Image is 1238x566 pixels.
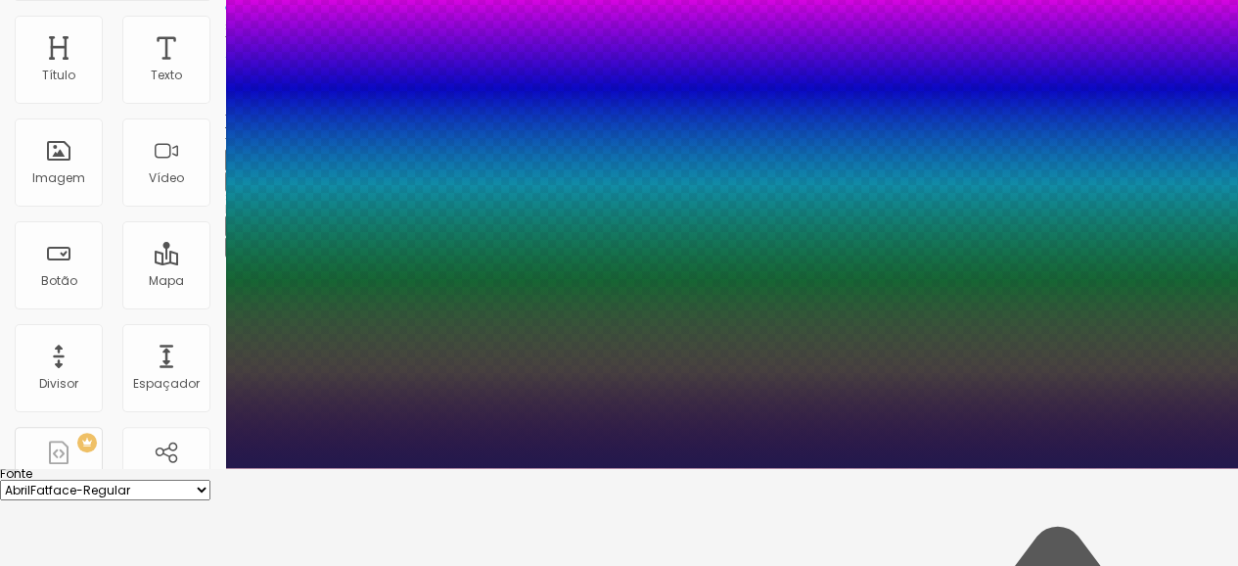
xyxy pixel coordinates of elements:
div: Mapa [149,274,184,288]
div: Texto [151,69,182,82]
div: Vídeo [149,171,184,185]
div: Título [42,69,75,82]
div: Divisor [39,377,78,391]
div: Imagem [32,171,85,185]
div: Espaçador [133,377,200,391]
div: Botão [41,274,77,288]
